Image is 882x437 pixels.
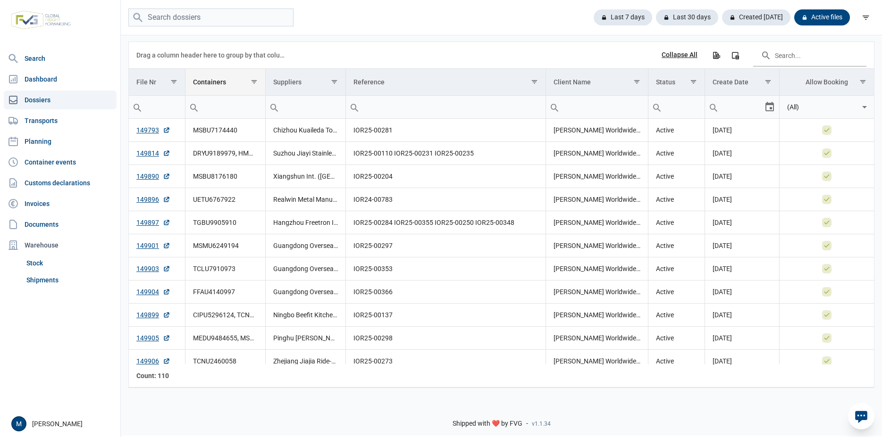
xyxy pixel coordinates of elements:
span: [DATE] [713,242,732,249]
div: File Nr Count: 110 [136,371,178,380]
span: Shipped with ❤️ by FVG [453,420,522,428]
input: Filter cell [346,96,546,118]
div: Search box [346,96,363,118]
input: Filter cell [546,96,648,118]
span: [DATE] [713,126,732,134]
td: IOR25-00297 [346,234,546,257]
div: Collapse All [662,51,697,59]
input: Filter cell [129,96,185,118]
td: Filter cell [346,96,546,119]
input: Filter cell [705,96,764,118]
div: Search box [266,96,283,118]
td: Chizhou Kuaileda Toys Co., Ltd. [266,119,346,142]
td: Filter cell [780,96,874,119]
span: [DATE] [713,149,732,157]
div: File Nr [136,78,156,86]
td: Realwin Metal Manufacture Company Ltd. [266,188,346,211]
td: Filter cell [185,96,266,119]
td: [PERSON_NAME] Worldwide [GEOGRAPHIC_DATA] [546,280,648,304]
td: Filter cell [648,96,705,119]
a: Planning [4,132,117,151]
td: Guangdong Overseas Chinese Enterprises Co., Ltd. [266,280,346,304]
a: Invoices [4,194,117,213]
a: 149890 [136,172,170,181]
td: Guangdong Overseas Chinese Enterprises Co., Ltd. [266,234,346,257]
div: Status [656,78,675,86]
span: [DATE] [713,265,732,272]
td: IOR25-00137 [346,304,546,327]
a: 149896 [136,195,170,204]
div: Export all data to Excel [707,47,724,64]
td: IOR25-00284 IOR25-00355 IOR25-00250 IOR25-00348 [346,211,546,234]
a: Container events [4,153,117,172]
td: Column Create Date [705,69,780,96]
td: TCNU2460058 [185,350,266,373]
td: MSMU6249194 [185,234,266,257]
td: DRYU9189979, HMMU6056692, KOCU4246426 [185,142,266,165]
div: Search box [705,96,722,118]
td: [PERSON_NAME] Worldwide [GEOGRAPHIC_DATA] [546,327,648,350]
a: 149905 [136,333,170,343]
td: IOR25-00110 IOR25-00231 IOR25-00235 [346,142,546,165]
span: Show filter options for column 'Reference' [531,78,538,85]
td: Zhejiang Jiajia Ride-on Co., Ltd. [266,350,346,373]
div: Search box [648,96,665,118]
a: Dashboard [4,70,117,89]
a: Stock [23,255,117,272]
span: Show filter options for column 'Suppliers' [331,78,338,85]
td: Column Reference [346,69,546,96]
td: [PERSON_NAME] Worldwide [GEOGRAPHIC_DATA] [546,165,648,188]
td: Column File Nr [129,69,185,96]
td: IOR25-00281 [346,119,546,142]
a: Search [4,49,117,68]
td: IOR25-00353 [346,257,546,280]
a: Shipments [23,272,117,289]
span: Show filter options for column 'Status' [690,78,697,85]
td: Column Allow Booking [780,69,874,96]
td: [PERSON_NAME] Worldwide [GEOGRAPHIC_DATA] [546,350,648,373]
div: Search box [129,96,146,118]
span: [DATE] [713,334,732,342]
a: 149897 [136,218,170,227]
div: Created [DATE] [722,9,790,25]
td: IOR24-00783 [346,188,546,211]
div: Containers [193,78,226,86]
td: Xiangshun Int. ([GEOGRAPHIC_DATA]) Trading Co., Ltd. [266,165,346,188]
td: [PERSON_NAME] Worldwide [GEOGRAPHIC_DATA] [546,234,648,257]
div: Column Chooser [727,47,744,64]
a: 149899 [136,310,170,320]
td: Ningbo Beefit Kitchenware Co., Ltd. [266,304,346,327]
a: Dossiers [4,91,117,109]
input: Filter cell [780,96,859,118]
td: TGBU9905910 [185,211,266,234]
td: Active [648,234,705,257]
div: filter [857,9,874,26]
td: UETU6767922 [185,188,266,211]
td: Active [648,188,705,211]
a: Customs declarations [4,173,117,192]
a: Transports [4,111,117,130]
div: Search box [185,96,202,118]
td: IOR25-00366 [346,280,546,304]
a: 149901 [136,241,170,250]
td: Active [648,304,705,327]
td: Active [648,350,705,373]
td: Column Suppliers [266,69,346,96]
div: [PERSON_NAME] [11,416,115,431]
td: Filter cell [546,96,648,119]
div: Allow Booking [806,78,848,86]
input: Search in the data grid [753,44,866,66]
td: Column Status [648,69,705,96]
div: Last 30 days [656,9,718,25]
td: MSBU8176180 [185,165,266,188]
div: Search box [546,96,563,118]
span: v1.1.34 [532,420,551,428]
a: 149793 [136,125,170,135]
a: 149906 [136,356,170,366]
td: Hangzhou Freetron Industrial Co., Ltd., Ningbo Wansheng Import and Export Co., Ltd., [GEOGRAPHIC_... [266,211,346,234]
div: Data grid with 110 rows and 8 columns [129,42,874,388]
td: TCLU7910973 [185,257,266,280]
td: FFAU4140997 [185,280,266,304]
td: Column Client Name [546,69,648,96]
button: M [11,416,26,431]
